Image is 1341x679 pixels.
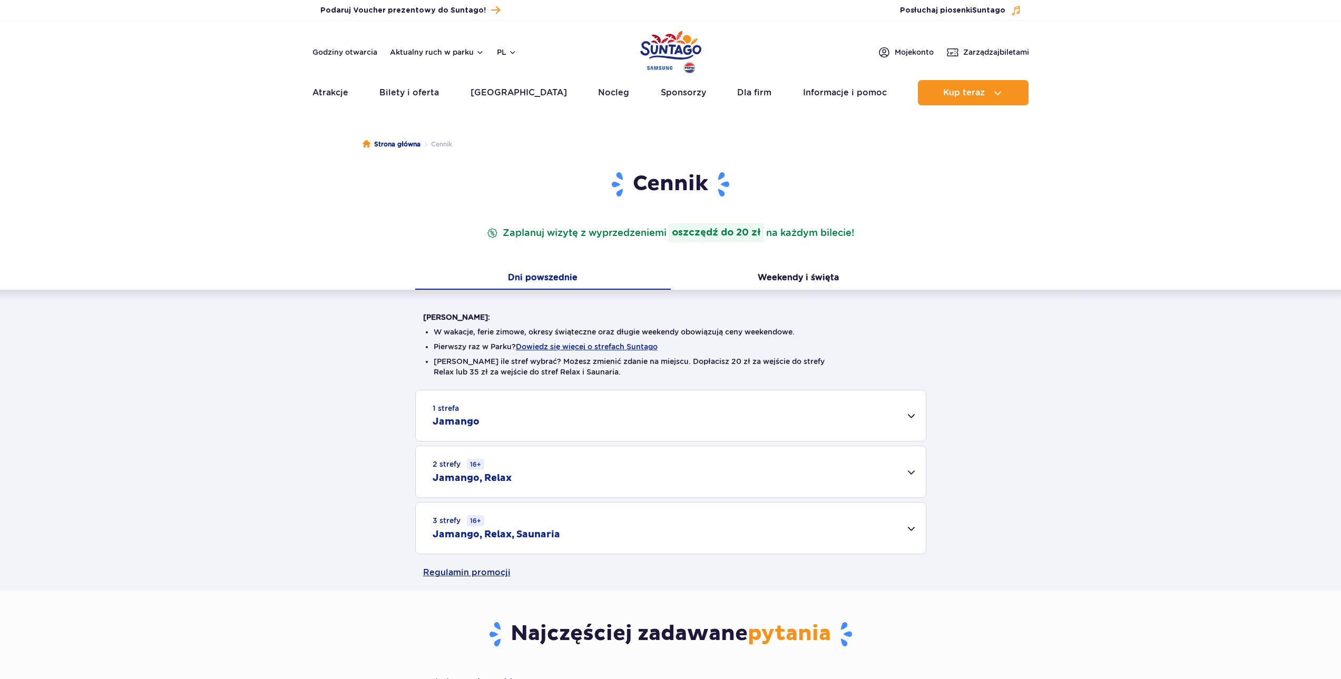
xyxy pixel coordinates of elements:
[900,5,1005,16] span: Posłuchaj piosenki
[312,47,377,57] a: Godziny otwarcia
[878,46,934,58] a: Mojekonto
[433,459,484,470] small: 2 strefy
[737,80,771,105] a: Dla firm
[471,80,567,105] a: [GEOGRAPHIC_DATA]
[379,80,439,105] a: Bilety i oferta
[320,5,486,16] span: Podaruj Voucher prezentowy do Suntago!
[320,3,500,17] a: Podaruj Voucher prezentowy do Suntago!
[963,47,1029,57] span: Zarządzaj biletami
[803,80,887,105] a: Informacje i pomoc
[516,342,658,351] button: Dowiedz się więcej o strefach Suntago
[433,528,560,541] h2: Jamango, Relax, Saunaria
[434,356,908,377] li: [PERSON_NAME] ile stref wybrać? Możesz zmienić zdanie na miejscu. Dopłacisz 20 zł za wejście do s...
[423,313,490,321] strong: [PERSON_NAME]:
[390,48,484,56] button: Aktualny ruch w parku
[434,327,908,337] li: W wakacje, ferie zimowe, okresy świąteczne oraz długie weekendy obowiązują ceny weekendowe.
[363,139,420,150] a: Strona główna
[671,268,926,290] button: Weekendy i święta
[918,80,1029,105] button: Kup teraz
[748,621,831,647] span: pytania
[943,88,985,97] span: Kup teraz
[895,47,934,57] span: Moje konto
[467,515,484,526] small: 16+
[497,47,517,57] button: pl
[433,403,459,414] small: 1 strefa
[434,341,908,352] li: Pierwszy raz w Parku?
[433,515,484,526] small: 3 strefy
[661,80,706,105] a: Sponsorzy
[433,472,512,485] h2: Jamango, Relax
[467,459,484,470] small: 16+
[415,268,671,290] button: Dni powszednie
[423,554,918,591] a: Regulamin promocji
[423,171,918,198] h1: Cennik
[972,7,1005,14] span: Suntago
[485,223,856,242] p: Zaplanuj wizytę z wyprzedzeniem na każdym bilecie!
[900,5,1021,16] button: Posłuchaj piosenkiSuntago
[433,416,479,428] h2: Jamango
[312,80,348,105] a: Atrakcje
[669,223,764,242] strong: oszczędź do 20 zł
[420,139,452,150] li: Cennik
[423,621,918,648] h3: Najczęściej zadawane
[946,46,1029,58] a: Zarządzajbiletami
[640,26,701,75] a: Park of Poland
[598,80,629,105] a: Nocleg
